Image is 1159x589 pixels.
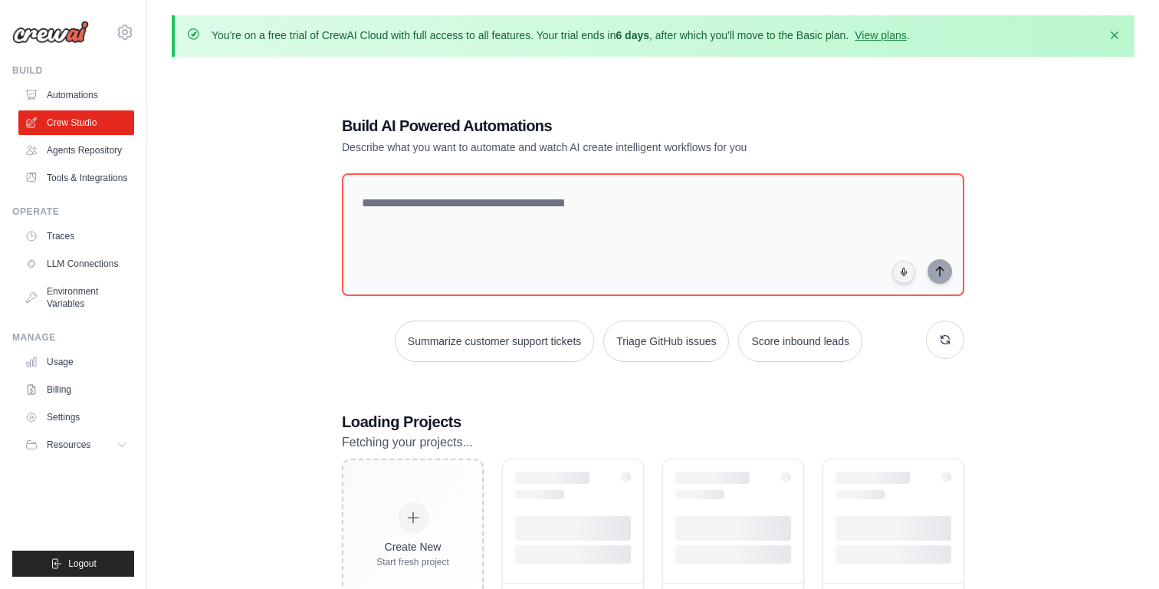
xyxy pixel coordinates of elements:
[892,261,915,284] button: Click to speak your automation idea
[18,138,134,163] a: Agents Repository
[342,433,964,452] p: Fetching your projects...
[342,411,964,433] h3: Loading Projects
[12,206,134,218] div: Operate
[855,29,906,41] a: View plans
[212,28,910,43] p: You're on a free trial of CrewAI Cloud with full access to all features. Your trial ends in , aft...
[376,556,449,568] div: Start fresh project
[12,551,134,577] button: Logout
[47,439,90,451] span: Resources
[376,539,449,554] div: Create New
[18,224,134,248] a: Traces
[12,331,134,344] div: Manage
[926,321,964,359] button: Get new suggestions
[18,350,134,374] a: Usage
[18,110,134,135] a: Crew Studio
[342,115,857,137] h1: Build AI Powered Automations
[738,321,862,362] button: Score inbound leads
[12,64,134,77] div: Build
[18,279,134,316] a: Environment Variables
[603,321,729,362] button: Triage GitHub issues
[18,405,134,429] a: Settings
[18,83,134,107] a: Automations
[18,433,134,457] button: Resources
[12,21,89,44] img: Logo
[616,29,649,41] strong: 6 days
[342,140,857,155] p: Describe what you want to automate and watch AI create intelligent workflows for you
[18,377,134,402] a: Billing
[68,558,97,570] span: Logout
[18,252,134,276] a: LLM Connections
[395,321,594,362] button: Summarize customer support tickets
[18,166,134,190] a: Tools & Integrations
